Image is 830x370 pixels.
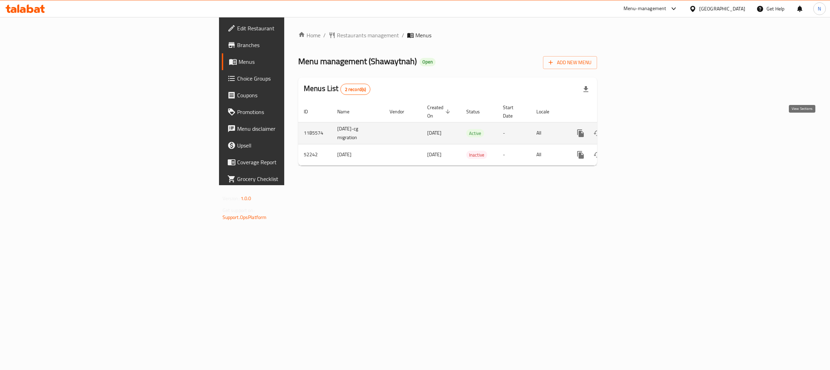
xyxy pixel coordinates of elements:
[222,154,357,171] a: Coverage Report
[567,101,645,122] th: Actions
[531,144,567,165] td: All
[332,144,384,165] td: [DATE]
[427,103,452,120] span: Created On
[572,125,589,142] button: more
[497,144,531,165] td: -
[222,104,357,120] a: Promotions
[237,141,352,150] span: Upsell
[427,150,442,159] span: [DATE]
[222,206,255,215] span: Get support on:
[390,107,413,116] span: Vendor
[589,146,606,163] button: Change Status
[237,158,352,166] span: Coverage Report
[298,53,417,69] span: Menu management ( Shawaytnah )
[497,122,531,144] td: -
[578,81,594,98] div: Export file
[415,31,431,39] span: Menus
[531,122,567,144] td: All
[340,84,371,95] div: Total records count
[337,107,359,116] span: Name
[304,83,370,95] h2: Menus List
[222,70,357,87] a: Choice Groups
[237,41,352,49] span: Branches
[466,129,484,137] span: Active
[237,175,352,183] span: Grocery Checklist
[466,151,487,159] span: Inactive
[818,5,821,13] span: N
[237,124,352,133] span: Menu disclaimer
[298,101,645,166] table: enhanced table
[332,122,384,144] td: [DATE]-cg migration
[503,103,522,120] span: Start Date
[241,194,251,203] span: 1.0.0
[549,58,591,67] span: Add New Menu
[420,58,436,66] div: Open
[402,31,404,39] li: /
[222,53,357,70] a: Menus
[237,74,352,83] span: Choice Groups
[466,107,489,116] span: Status
[536,107,558,116] span: Locale
[427,128,442,137] span: [DATE]
[237,24,352,32] span: Edit Restaurant
[222,137,357,154] a: Upsell
[237,108,352,116] span: Promotions
[543,56,597,69] button: Add New Menu
[239,58,352,66] span: Menus
[222,213,267,222] a: Support.OpsPlatform
[222,37,357,53] a: Branches
[572,146,589,163] button: more
[329,31,399,39] a: Restaurants management
[222,194,240,203] span: Version:
[222,120,357,137] a: Menu disclaimer
[624,5,666,13] div: Menu-management
[341,86,370,93] span: 2 record(s)
[699,5,745,13] div: [GEOGRAPHIC_DATA]
[222,87,357,104] a: Coupons
[304,107,317,116] span: ID
[337,31,399,39] span: Restaurants management
[589,125,606,142] button: Change Status
[222,171,357,187] a: Grocery Checklist
[298,31,597,39] nav: breadcrumb
[222,20,357,37] a: Edit Restaurant
[237,91,352,99] span: Coupons
[420,59,436,65] span: Open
